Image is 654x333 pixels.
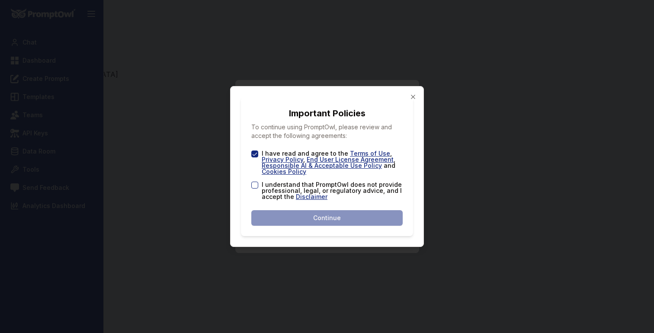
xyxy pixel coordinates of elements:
a: Responsible AI & Acceptable Use Policy [262,162,382,169]
a: Terms of Use [350,150,390,157]
a: Disclaimer [296,193,327,200]
label: I understand that PromptOwl does not provide professional, legal, or regulatory advice, and I acc... [262,182,403,200]
a: End User License Agreement [307,156,394,163]
a: Privacy Policy [262,156,303,163]
a: Cookies Policy [262,168,306,175]
p: To continue using PromptOwl, please review and accept the following agreements: [251,123,403,140]
h2: Important Policies [251,107,403,119]
label: I have read and agree to the , , , and [262,150,403,175]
